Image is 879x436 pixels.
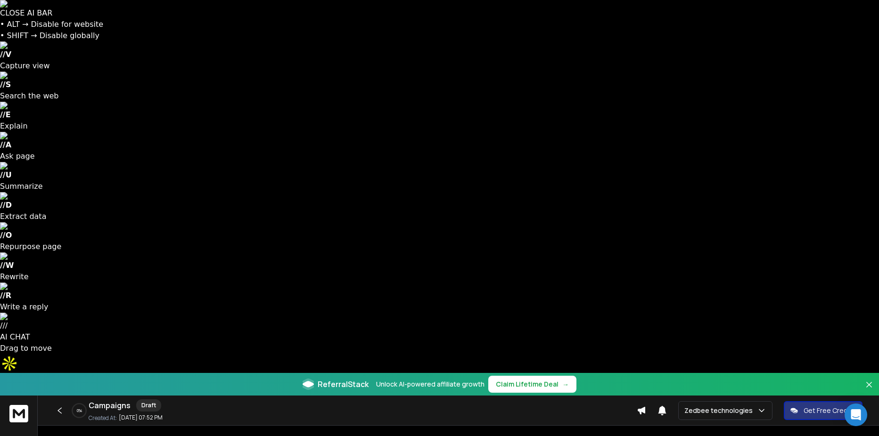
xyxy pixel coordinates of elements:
p: Zedbee technologies [684,406,756,415]
p: Unlock AI-powered affiliate growth [376,379,485,389]
button: Claim Lifetime Deal→ [488,376,576,393]
span: ReferralStack [318,379,369,390]
p: 0 % [77,408,82,413]
p: [DATE] 07:52 PM [119,414,163,421]
button: Get Free Credits [784,401,863,420]
span: → [562,379,569,389]
h1: Campaigns [89,400,131,411]
div: Draft [136,399,161,412]
button: Close banner [863,379,875,401]
p: Created At: [89,414,117,422]
div: Open Intercom Messenger [845,404,867,426]
p: Get Free Credits [804,406,856,415]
